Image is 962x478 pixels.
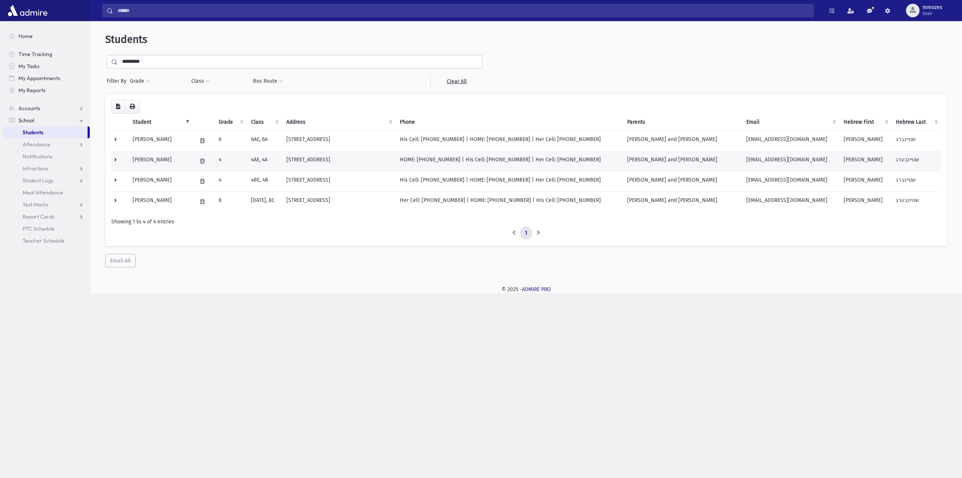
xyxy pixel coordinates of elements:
[923,5,942,11] span: mmozes
[128,191,192,212] td: [PERSON_NAME]
[282,131,395,151] td: [STREET_ADDRESS]
[395,131,623,151] td: His Cell: [PHONE_NUMBER] | HOME: [PHONE_NUMBER] | Her Cell: [PHONE_NUMBER]
[111,218,941,226] div: Showing 1 to 4 of 4 entries
[742,171,839,191] td: [EMAIL_ADDRESS][DOMAIN_NAME]
[23,165,48,172] span: Infractions
[282,151,395,171] td: [STREET_ADDRESS]
[3,114,90,126] a: School
[3,126,88,138] a: Students
[3,138,90,150] a: Attendance
[3,84,90,96] a: My Reports
[282,114,395,131] th: Address: activate to sort column ascending
[395,171,623,191] td: His Cell: [PHONE_NUMBER] | HOME: [PHONE_NUMBER] | Her Cell: [PHONE_NUMBER]
[839,114,891,131] th: Hebrew First: activate to sort column ascending
[253,74,283,88] button: Bus Route
[923,11,942,17] span: User
[3,175,90,187] a: Student Logs
[128,131,192,151] td: [PERSON_NAME]
[891,114,941,131] th: Hebrew Last: activate to sort column ascending
[247,171,282,191] td: 4BE, 4B
[23,213,54,220] span: Report Cards
[105,33,147,46] span: Students
[247,131,282,151] td: 6AE, 6A
[891,171,941,191] td: שטיינברג
[107,77,130,85] span: Filter By
[247,151,282,171] td: 4AE, 4A
[214,114,247,131] th: Grade: activate to sort column ascending
[128,151,192,171] td: [PERSON_NAME]
[3,211,90,223] a: Report Cards
[395,114,623,131] th: Phone
[102,285,950,293] div: © 2025 -
[23,237,65,244] span: Teacher Schedule
[3,30,90,42] a: Home
[839,191,891,212] td: [PERSON_NAME]
[3,102,90,114] a: Accounts
[891,191,941,212] td: שטיינבערג
[742,191,839,212] td: [EMAIL_ADDRESS][DOMAIN_NAME]
[113,4,814,17] input: Search
[23,141,50,148] span: Attendance
[23,153,52,160] span: Notifications
[128,171,192,191] td: [PERSON_NAME]
[3,223,90,235] a: PTC Schedule
[891,151,941,171] td: שטיינבערג
[214,191,247,212] td: 8
[214,151,247,171] td: 4
[430,74,483,88] a: Clear All
[23,177,53,184] span: Student Logs
[3,235,90,247] a: Teacher Schedule
[214,171,247,191] td: 4
[623,151,742,171] td: [PERSON_NAME] and [PERSON_NAME]
[520,226,532,240] a: 1
[23,225,55,232] span: PTC Schedule
[3,199,90,211] a: Test Marks
[18,33,33,39] span: Home
[3,72,90,84] a: My Appointments
[839,171,891,191] td: [PERSON_NAME]
[395,191,623,212] td: Her Cell: [PHONE_NUMBER] | HOME: [PHONE_NUMBER] | His Cell: [PHONE_NUMBER]
[282,171,395,191] td: [STREET_ADDRESS]
[839,131,891,151] td: [PERSON_NAME]
[125,100,140,114] button: Print
[282,191,395,212] td: [STREET_ADDRESS]
[742,114,839,131] th: Email: activate to sort column ascending
[18,63,39,70] span: My Tasks
[623,114,742,131] th: Parents
[3,60,90,72] a: My Tasks
[522,286,551,293] a: ADMIRE PRO
[395,151,623,171] td: HOME: [PHONE_NUMBER] | His Cell: [PHONE_NUMBER] | Her Cell: [PHONE_NUMBER]
[23,189,63,196] span: Meal Attendance
[18,87,45,94] span: My Reports
[18,117,34,124] span: School
[6,3,49,18] img: AdmirePro
[623,131,742,151] td: [PERSON_NAME] and [PERSON_NAME]
[623,191,742,212] td: [PERSON_NAME] and [PERSON_NAME]
[891,131,941,151] td: שטיינברג
[742,151,839,171] td: [EMAIL_ADDRESS][DOMAIN_NAME]
[247,191,282,212] td: [DATE], 8C
[839,151,891,171] td: [PERSON_NAME]
[18,51,52,58] span: Time Tracking
[3,162,90,175] a: Infractions
[623,171,742,191] td: [PERSON_NAME] and [PERSON_NAME]
[130,74,150,88] button: Grade
[3,150,90,162] a: Notifications
[247,114,282,131] th: Class: activate to sort column ascending
[3,48,90,60] a: Time Tracking
[128,114,192,131] th: Student: activate to sort column descending
[18,105,40,112] span: Accounts
[742,131,839,151] td: [EMAIL_ADDRESS][DOMAIN_NAME]
[214,131,247,151] td: 6
[191,74,210,88] button: Class
[3,187,90,199] a: Meal Attendance
[105,254,136,267] button: Email All
[111,100,125,114] button: CSV
[23,129,43,136] span: Students
[18,75,60,82] span: My Appointments
[23,201,48,208] span: Test Marks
